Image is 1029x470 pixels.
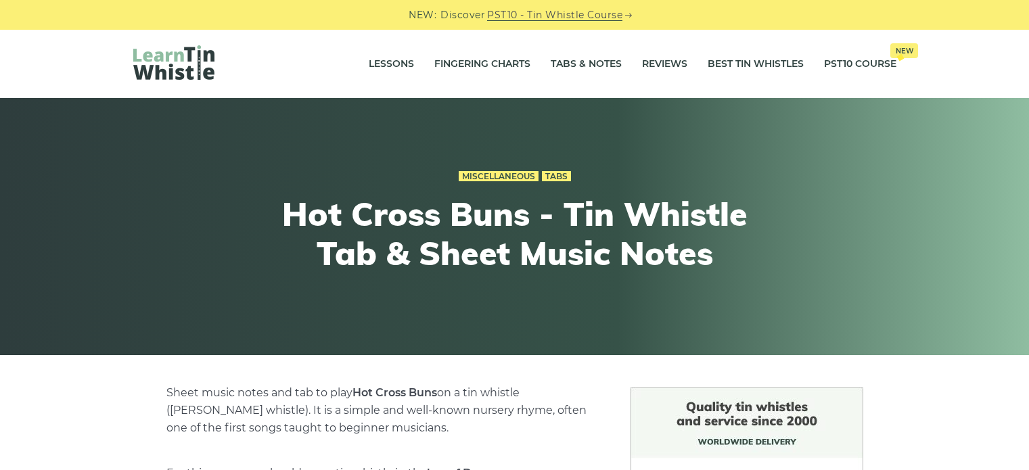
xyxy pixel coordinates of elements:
p: Sheet music notes and tab to play on a tin whistle ([PERSON_NAME] whistle). It is a simple and we... [166,384,598,437]
a: Tabs [542,171,571,182]
a: Fingering Charts [434,47,530,81]
strong: Hot Cross Buns [352,386,437,399]
a: Miscellaneous [459,171,539,182]
span: New [890,43,918,58]
a: Reviews [642,47,687,81]
a: PST10 CourseNew [824,47,896,81]
h1: Hot Cross Buns - Tin Whistle Tab & Sheet Music Notes [266,195,764,273]
a: Tabs & Notes [551,47,622,81]
a: Lessons [369,47,414,81]
img: LearnTinWhistle.com [133,45,214,80]
a: Best Tin Whistles [708,47,804,81]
